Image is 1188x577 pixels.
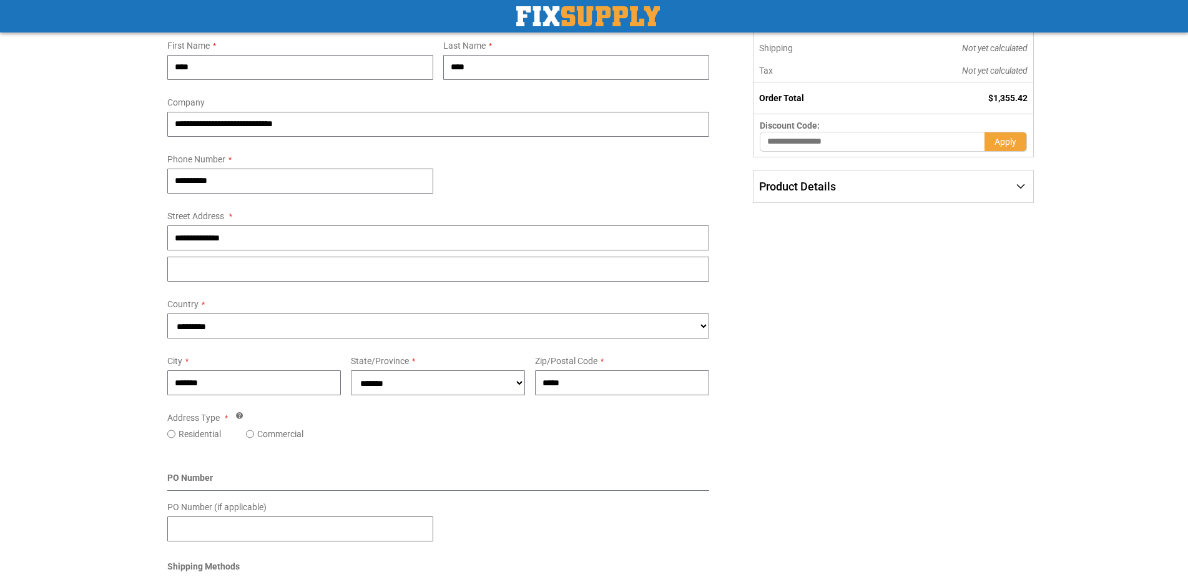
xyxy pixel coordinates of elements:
div: PO Number [167,471,710,491]
label: Commercial [257,428,303,440]
span: PO Number (if applicable) [167,502,267,512]
img: Fix Industrial Supply [516,6,660,26]
span: Apply [994,137,1016,147]
span: Not yet calculated [962,43,1028,53]
span: City [167,356,182,366]
a: store logo [516,6,660,26]
span: Company [167,97,205,107]
strong: Order Total [759,93,804,103]
label: Residential [179,428,221,440]
span: Address Type [167,413,220,423]
span: Discount Code: [760,121,820,131]
span: Not yet calculated [962,66,1028,76]
span: Country [167,299,199,309]
span: Shipping [759,43,793,53]
span: Zip/Postal Code [535,356,597,366]
button: Apply [984,132,1027,152]
th: Tax [754,59,878,82]
span: Product Details [759,180,836,193]
span: First Name [167,41,210,51]
span: Street Address [167,211,224,221]
span: $1,355.42 [988,93,1028,103]
span: Last Name [443,41,486,51]
span: Phone Number [167,154,225,164]
span: State/Province [351,356,409,366]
